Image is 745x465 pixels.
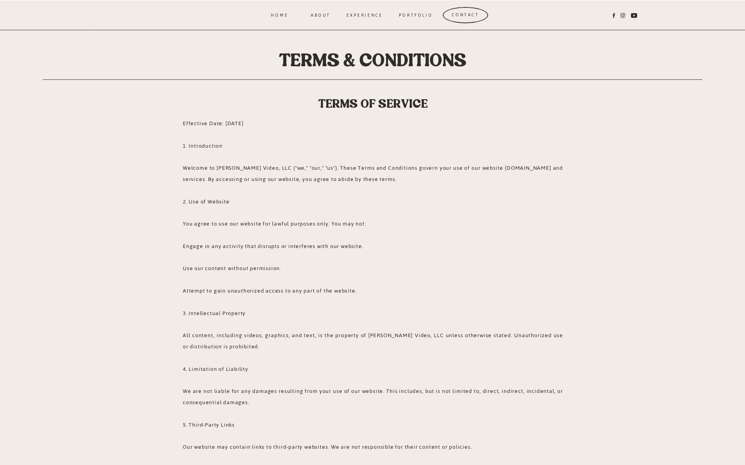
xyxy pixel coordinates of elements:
[257,11,302,19] a: home
[342,11,387,19] a: EXPERIENCE
[298,11,343,19] a: about
[443,11,488,18] a: contact
[295,98,450,118] h2: TERMS OF SERVICE
[251,53,494,72] h2: terms & conditions
[393,11,438,19] a: portfolio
